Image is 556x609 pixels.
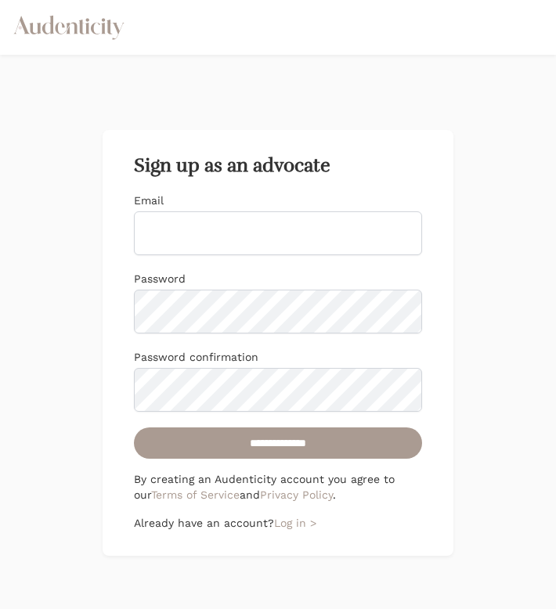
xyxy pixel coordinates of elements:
a: Log in > [274,517,316,529]
p: Already have an account? [134,515,422,531]
p: By creating an Audenticity account you agree to our and . [134,471,422,503]
label: Password confirmation [134,351,258,363]
h2: Sign up as an advocate [134,155,422,177]
a: Terms of Service [151,488,240,501]
label: Email [134,194,164,207]
a: Privacy Policy [260,488,333,501]
label: Password [134,272,186,285]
